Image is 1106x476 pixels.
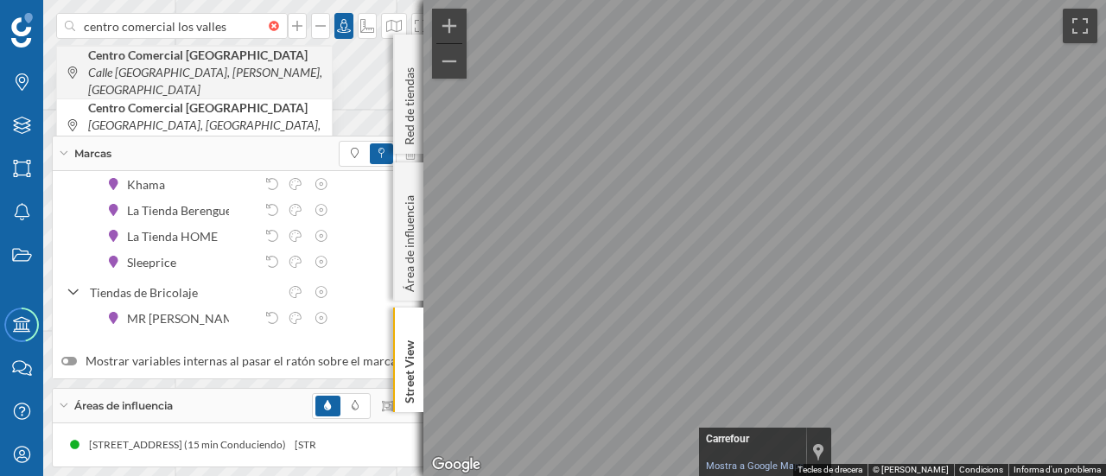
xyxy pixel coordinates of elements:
div: La Tienda Berenguer [124,201,243,219]
button: Tecles de drecera [798,464,862,476]
button: Canvia a la visualització de pantalla completa [1063,9,1097,43]
a: Obre aquesta àrea a Google Maps (obre una finestra nova) [428,454,485,476]
span: Assistència tècnica [17,12,167,28]
div: Khama [127,175,174,194]
a: Carrefour [706,433,798,445]
b: Centro Comercial [GEOGRAPHIC_DATA] [88,48,312,62]
span: Áreas de influencia [74,398,173,414]
button: Amplia [432,9,467,43]
img: Google [428,454,485,476]
a: Informa d'un problema [1014,465,1101,474]
div: [STREET_ADDRESS] (15 min Conduciendo) [86,436,291,454]
div: La Tienda HOME [127,227,226,245]
a: Mostra a Google Maps [706,460,804,472]
div: Sleeprice [127,253,185,271]
img: Geoblink Logo [11,13,33,48]
p: Red de tiendas [401,60,418,145]
label: Mostrar variables internas al pasar el ratón sobre el marcador [61,352,416,370]
button: Redueix [432,44,467,79]
div: MR [PERSON_NAME] [127,309,253,327]
p: Street View [401,333,418,403]
i: Calle [GEOGRAPHIC_DATA], [PERSON_NAME], [GEOGRAPHIC_DATA] [88,65,322,97]
a: Mostra la ubicació al mapa [812,442,824,461]
span: Marcas [74,146,111,162]
div: Tiendas de Bricolaje [90,283,278,301]
p: Área de influencia [401,188,418,292]
span: © [PERSON_NAME] [873,465,949,474]
b: Centro Comercial [GEOGRAPHIC_DATA] [88,100,312,115]
a: Condicions (s'obre en una pestanya nova) [959,465,1003,474]
i: [GEOGRAPHIC_DATA], [GEOGRAPHIC_DATA], [GEOGRAPHIC_DATA] [88,117,321,149]
div: [STREET_ADDRESS] (15 min Conduciendo) [291,436,497,454]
